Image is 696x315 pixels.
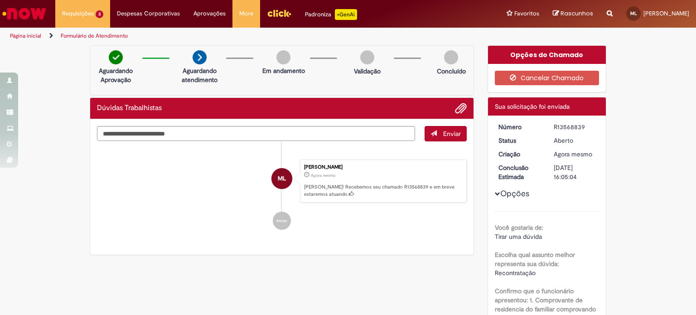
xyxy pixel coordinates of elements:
[1,5,48,23] img: ServiceNow
[492,136,547,145] dt: Status
[305,9,357,20] div: Padroniza
[554,150,596,159] div: 29/09/2025 11:04:57
[561,9,593,18] span: Rascunhos
[278,168,286,189] span: ML
[267,6,291,20] img: click_logo_yellow_360x200.png
[262,66,305,75] p: Em andamento
[643,10,689,17] span: [PERSON_NAME]
[554,150,592,158] time: 29/09/2025 11:04:57
[443,130,461,138] span: Enviar
[97,104,162,112] h2: Dúvidas Trabalhistas Histórico de tíquete
[276,50,290,64] img: img-circle-grey.png
[193,50,207,64] img: arrow-next.png
[554,163,596,181] div: [DATE] 16:05:04
[553,10,593,18] a: Rascunhos
[425,126,467,141] button: Enviar
[178,66,222,84] p: Aguardando atendimento
[62,9,94,18] span: Requisições
[10,32,41,39] a: Página inicial
[554,136,596,145] div: Aberto
[97,160,467,203] li: Marcos Paulo Mateus Silva Lopes
[492,163,547,181] dt: Conclusão Estimada
[495,71,599,85] button: Cancelar Chamado
[335,9,357,20] p: +GenAi
[554,150,592,158] span: Agora mesmo
[444,50,458,64] img: img-circle-grey.png
[97,126,415,141] textarea: Digite sua mensagem aqui...
[311,173,335,178] span: Agora mesmo
[354,67,381,76] p: Validação
[94,66,138,84] p: Aguardando Aprovação
[117,9,180,18] span: Despesas Corporativas
[437,67,466,76] p: Concluído
[193,9,226,18] span: Aprovações
[61,32,128,39] a: Formulário de Atendimento
[495,251,575,268] b: Escolha qual assunto melhor representa sua dúvida:
[495,233,542,241] span: Tirar uma dúvida
[514,9,539,18] span: Favoritos
[492,150,547,159] dt: Criação
[109,50,123,64] img: check-circle-green.png
[492,122,547,131] dt: Número
[455,102,467,114] button: Adicionar anexos
[360,50,374,64] img: img-circle-grey.png
[239,9,253,18] span: More
[311,173,335,178] time: 29/09/2025 11:04:57
[554,122,596,131] div: R13568839
[495,269,536,277] span: Recontratação
[7,28,457,44] ul: Trilhas de página
[271,168,292,189] div: Marcos Paulo Mateus Silva Lopes
[630,10,637,16] span: ML
[97,141,467,239] ul: Histórico de tíquete
[96,10,103,18] span: 3
[304,184,462,198] p: [PERSON_NAME]! Recebemos seu chamado R13568839 e em breve estaremos atuando.
[495,102,570,111] span: Sua solicitação foi enviada
[495,223,543,232] b: Você gostaria de:
[488,46,606,64] div: Opções do Chamado
[304,165,462,170] div: [PERSON_NAME]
